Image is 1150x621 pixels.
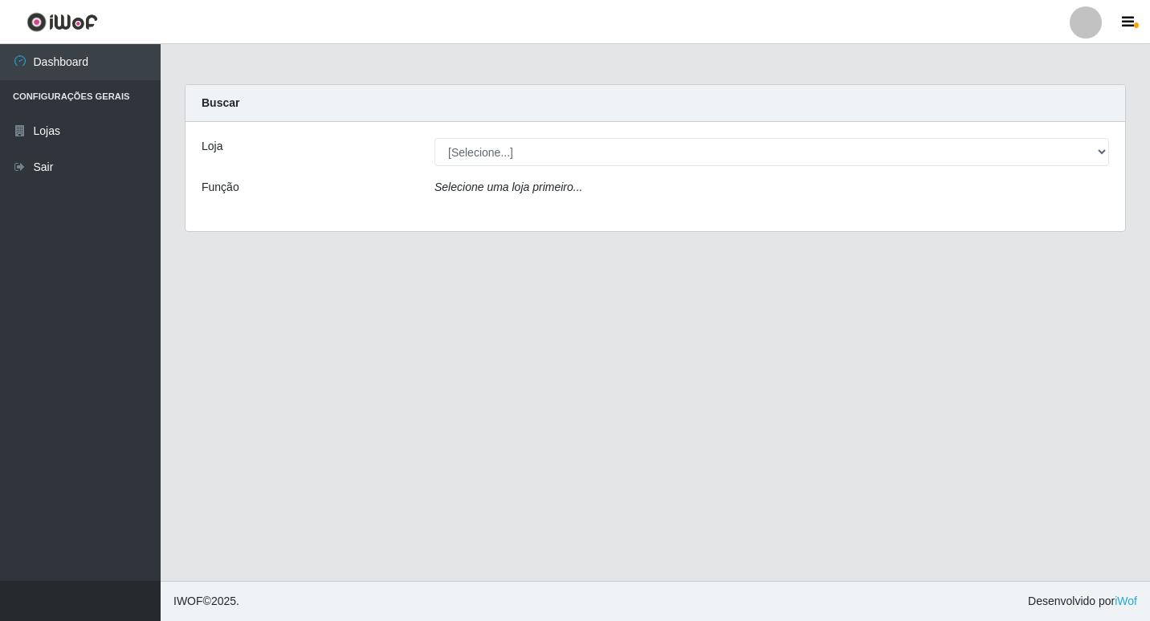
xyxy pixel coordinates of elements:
[173,593,239,610] span: © 2025 .
[434,181,582,193] i: Selecione uma loja primeiro...
[27,12,98,32] img: CoreUI Logo
[1115,595,1137,607] a: iWof
[202,96,239,109] strong: Buscar
[202,179,239,196] label: Função
[202,138,222,155] label: Loja
[173,595,203,607] span: IWOF
[1028,593,1137,610] span: Desenvolvido por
